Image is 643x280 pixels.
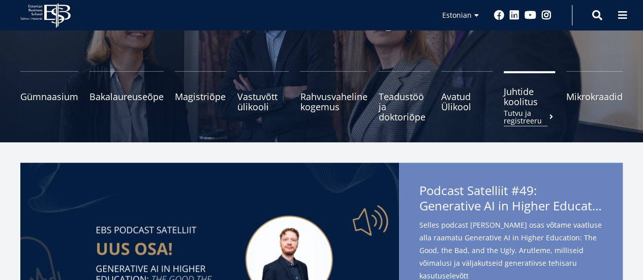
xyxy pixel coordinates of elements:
[175,71,226,122] a: Magistriõpe
[419,198,602,213] span: Generative AI in Higher Education: The Good, the Bad, and the Ugly
[504,109,555,125] small: Tutvu ja registreeru
[237,91,289,112] span: Vastuvõtt ülikooli
[378,71,430,122] a: Teadustöö ja doktoriõpe
[378,91,430,122] span: Teadustöö ja doktoriõpe
[300,91,367,112] span: Rahvusvaheline kogemus
[300,71,367,122] a: Rahvusvaheline kogemus
[504,71,555,122] a: Juhtide koolitusTutvu ja registreeru
[89,91,164,102] span: Bakalaureuseõpe
[494,10,504,20] a: Facebook
[237,71,289,122] a: Vastuvõtt ülikooli
[541,10,552,20] a: Instagram
[566,71,623,122] a: Mikrokraadid
[441,71,493,122] a: Avatud Ülikool
[509,10,519,20] a: Linkedin
[89,71,164,122] a: Bakalaureuseõpe
[20,71,78,122] a: Gümnaasium
[175,91,226,102] span: Magistriõpe
[441,91,493,112] span: Avatud Ülikool
[525,10,536,20] a: Youtube
[566,91,623,102] span: Mikrokraadid
[504,86,555,107] span: Juhtide koolitus
[419,183,602,216] span: Podcast Satelliit #49:
[20,91,78,102] span: Gümnaasium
